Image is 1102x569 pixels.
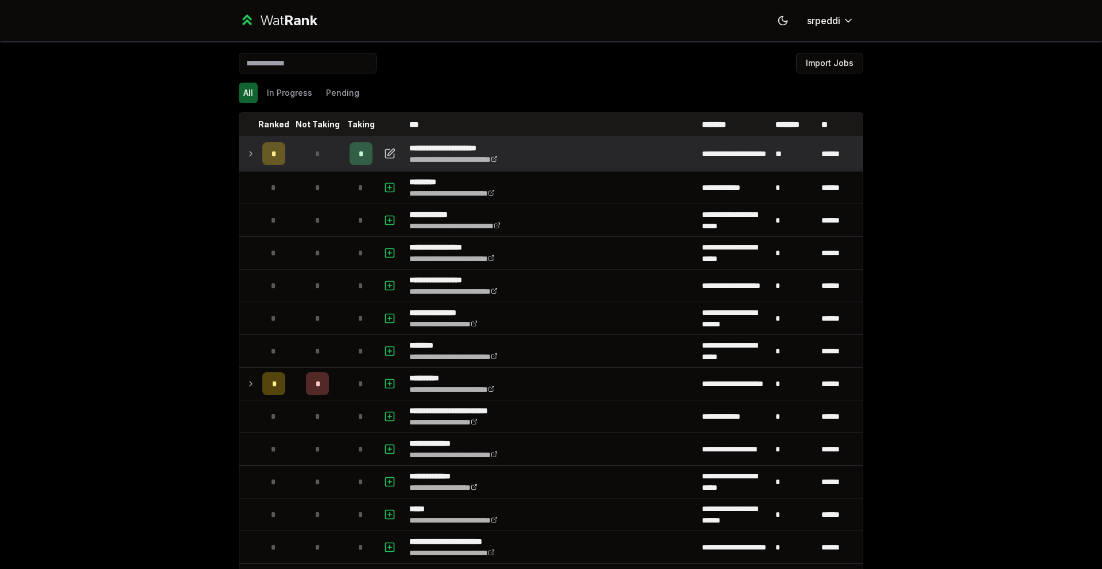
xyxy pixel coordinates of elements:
a: WatRank [239,11,317,30]
div: Wat [260,11,317,30]
p: Ranked [258,119,289,130]
button: In Progress [262,83,317,103]
span: srpeddi [807,14,840,28]
button: srpeddi [798,10,863,31]
button: Import Jobs [796,53,863,73]
p: Not Taking [296,119,340,130]
span: Rank [284,12,317,29]
p: Taking [347,119,375,130]
button: All [239,83,258,103]
button: Pending [321,83,364,103]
